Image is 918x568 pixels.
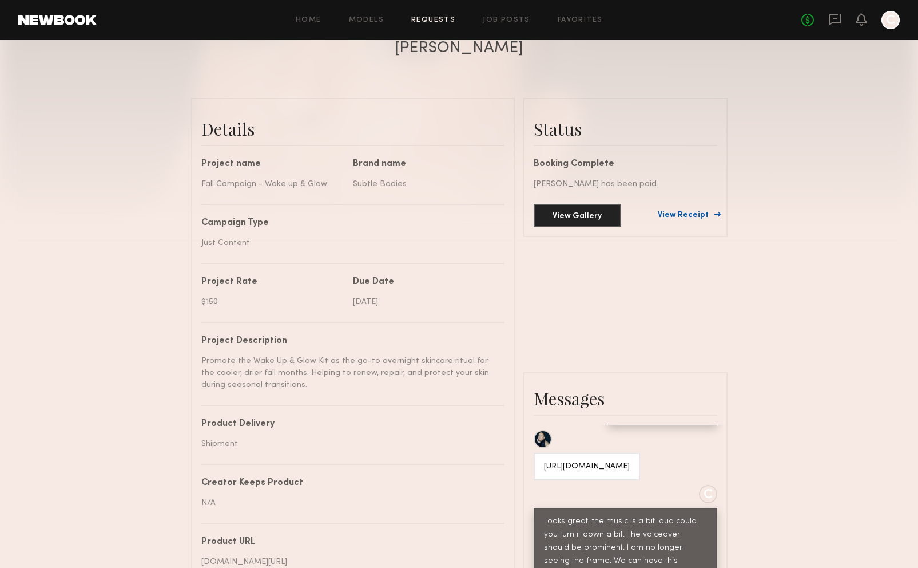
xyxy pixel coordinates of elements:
div: Product Delivery [201,420,496,429]
a: Home [296,17,321,24]
div: Project Rate [201,278,344,287]
div: Booking Complete [534,160,717,169]
a: C [881,11,900,29]
div: Creator Keeps Product [201,479,344,488]
div: Shipment [201,438,496,450]
div: Due Date [353,278,496,287]
div: [URL][DOMAIN_NAME] [544,460,630,474]
div: Project name [201,160,344,169]
button: View Gallery [534,204,621,227]
a: Models [349,17,384,24]
div: N/A [201,497,344,509]
a: Requests [411,17,455,24]
div: Product URL [201,538,496,547]
div: [DATE] [353,296,496,308]
div: Fall Campaign - Wake up & Glow [201,178,344,190]
a: Job Posts [483,17,530,24]
div: Details [201,117,504,140]
div: Promote the Wake Up & Glow Kit as the go-to overnight skincare ritual for the cooler, drier fall ... [201,355,496,391]
div: [PERSON_NAME] has been paid. [534,178,717,190]
div: Project Description [201,337,496,346]
div: $150 [201,296,344,308]
div: Campaign Type [201,219,496,228]
div: [DOMAIN_NAME][URL] [201,556,496,568]
a: View Receipt [658,211,717,219]
div: Messages [534,387,717,410]
div: [PERSON_NAME] [395,40,523,56]
div: Subtle Bodies [353,178,496,190]
a: Favorites [558,17,603,24]
div: Brand name [353,160,496,169]
div: Status [534,117,717,140]
div: Just Content [201,237,496,249]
